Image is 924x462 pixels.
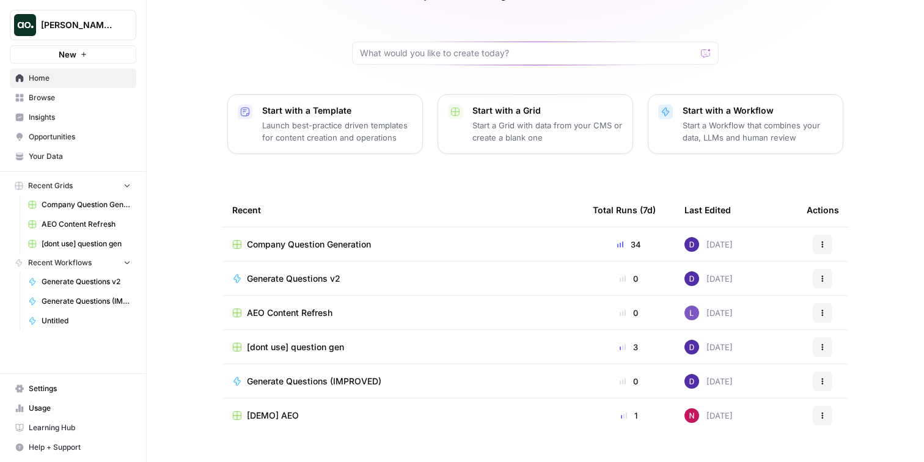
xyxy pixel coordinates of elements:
img: 6clbhjv5t98vtpq4yyt91utag0vy [684,340,699,354]
div: [DATE] [684,306,733,320]
img: 6clbhjv5t98vtpq4yyt91utag0vy [684,237,699,252]
img: Dillon Test Logo [14,14,36,36]
a: Generate Questions v2 [23,272,136,291]
img: 6clbhjv5t98vtpq4yyt91utag0vy [684,374,699,389]
p: Start with a Workflow [683,105,833,117]
span: [dont use] question gen [247,341,344,353]
a: Your Data [10,147,136,166]
span: Generate Questions (IMPROVED) [247,375,381,387]
div: [DATE] [684,271,733,286]
span: Your Data [29,151,131,162]
span: Home [29,73,131,84]
div: 0 [593,375,665,387]
p: Start with a Grid [472,105,623,117]
p: Start with a Template [262,105,413,117]
div: Actions [807,193,839,227]
span: Recent Grids [28,180,73,191]
span: Usage [29,403,131,414]
span: Learning Hub [29,422,131,433]
a: [dont use] question gen [23,234,136,254]
a: Generate Questions (IMPROVED) [23,291,136,311]
a: Untitled [23,311,136,331]
button: Start with a WorkflowStart a Workflow that combines your data, LLMs and human review [648,94,843,154]
p: Start a Grid with data from your CMS or create a blank one [472,119,623,144]
span: Generate Questions (IMPROVED) [42,296,131,307]
a: Learning Hub [10,418,136,438]
a: Generate Questions v2 [232,273,573,285]
button: Recent Workflows [10,254,136,272]
span: AEO Content Refresh [42,219,131,230]
span: [DEMO] AEO [247,409,299,422]
div: [DATE] [684,374,733,389]
button: Recent Grids [10,177,136,195]
a: Usage [10,398,136,418]
button: Start with a GridStart a Grid with data from your CMS or create a blank one [438,94,633,154]
img: rn7sh892ioif0lo51687sih9ndqw [684,306,699,320]
span: Recent Workflows [28,257,92,268]
a: Opportunities [10,127,136,147]
span: Untitled [42,315,131,326]
img: 809rsgs8fojgkhnibtwc28oh1nli [684,408,699,423]
span: [PERSON_NAME] Test [41,19,115,31]
span: Company Question Generation [42,199,131,210]
div: 34 [593,238,665,251]
div: Last Edited [684,193,731,227]
span: Generate Questions v2 [42,276,131,287]
div: [DATE] [684,408,733,423]
span: New [59,48,76,61]
a: Insights [10,108,136,127]
button: Workspace: Dillon Test [10,10,136,40]
a: Settings [10,379,136,398]
span: Company Question Generation [247,238,371,251]
div: 1 [593,409,665,422]
a: [dont use] question gen [232,341,573,353]
p: Launch best-practice driven templates for content creation and operations [262,119,413,144]
span: Opportunities [29,131,131,142]
button: New [10,45,136,64]
span: Generate Questions v2 [247,273,340,285]
a: Home [10,68,136,88]
input: What would you like to create today? [360,47,696,59]
div: [DATE] [684,237,733,252]
span: [dont use] question gen [42,238,131,249]
a: AEO Content Refresh [23,215,136,234]
div: Recent [232,193,573,227]
img: 6clbhjv5t98vtpq4yyt91utag0vy [684,271,699,286]
a: Company Question Generation [23,195,136,215]
div: 0 [593,273,665,285]
span: Help + Support [29,442,131,453]
span: Settings [29,383,131,394]
a: Browse [10,88,136,108]
span: AEO Content Refresh [247,307,332,319]
a: [DEMO] AEO [232,409,573,422]
span: Browse [29,92,131,103]
div: 3 [593,341,665,353]
button: Help + Support [10,438,136,457]
div: Total Runs (7d) [593,193,656,227]
a: Company Question Generation [232,238,573,251]
button: Start with a TemplateLaunch best-practice driven templates for content creation and operations [227,94,423,154]
a: Generate Questions (IMPROVED) [232,375,573,387]
a: AEO Content Refresh [232,307,573,319]
div: 0 [593,307,665,319]
p: Start a Workflow that combines your data, LLMs and human review [683,119,833,144]
span: Insights [29,112,131,123]
div: [DATE] [684,340,733,354]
